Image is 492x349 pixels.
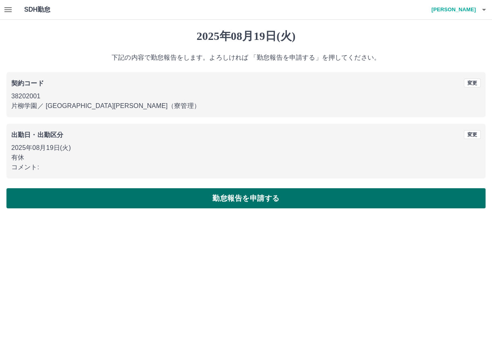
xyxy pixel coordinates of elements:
p: 2025年08月19日(火) [11,143,481,153]
button: 勤怠報告を申請する [6,188,486,208]
button: 変更 [464,130,481,139]
b: 出勤日・出勤区分 [11,131,63,138]
p: 片柳学園 ／ [GEOGRAPHIC_DATA][PERSON_NAME]（寮管理） [11,101,481,111]
p: 有休 [11,153,481,162]
p: 下記の内容で勤怠報告をします。よろしければ 「勤怠報告を申請する」を押してください。 [6,53,486,62]
p: 38202001 [11,91,481,101]
h1: 2025年08月19日(火) [6,29,486,43]
p: コメント: [11,162,481,172]
button: 変更 [464,79,481,87]
b: 契約コード [11,80,44,87]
